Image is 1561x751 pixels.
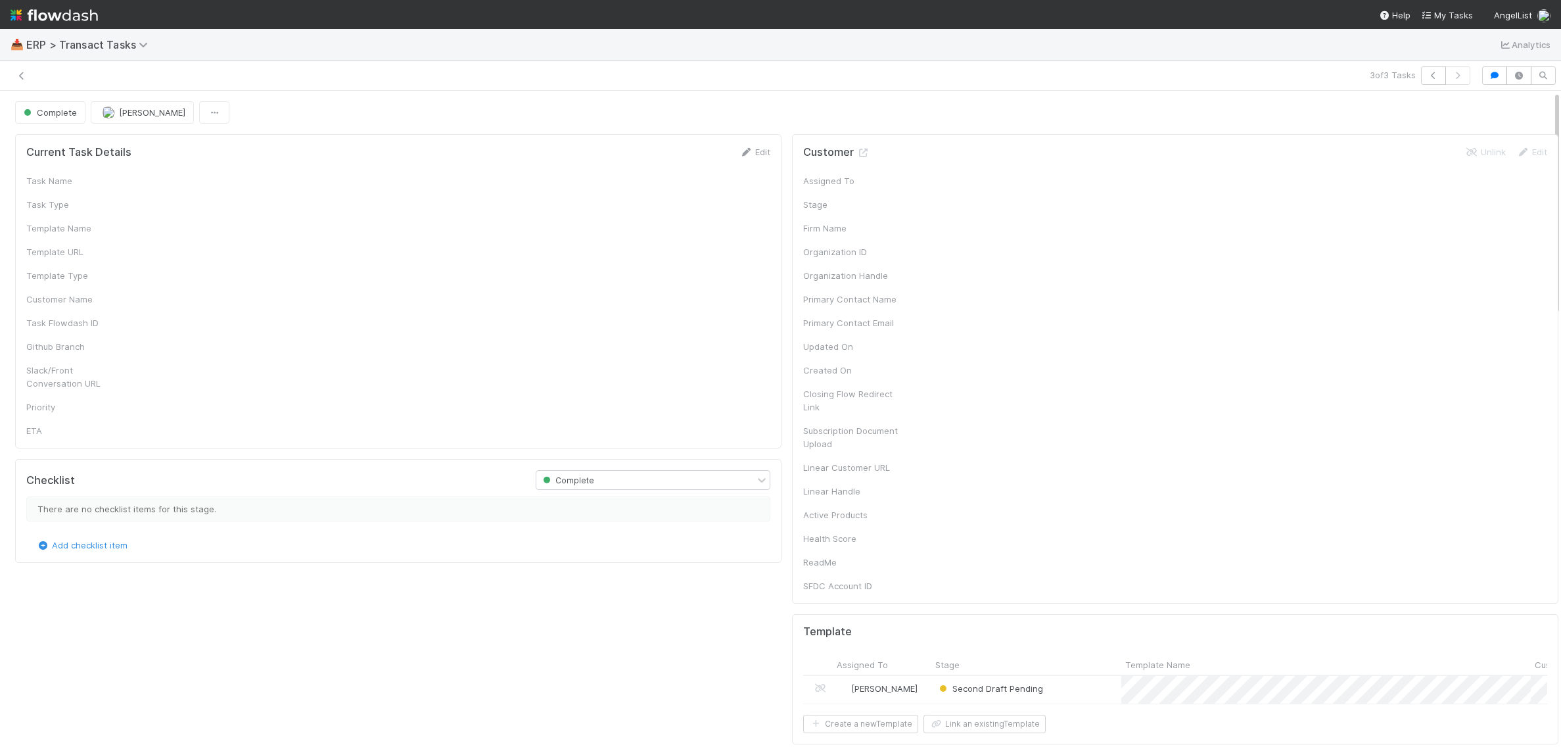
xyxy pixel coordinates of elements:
[838,682,918,695] div: [PERSON_NAME]
[26,474,75,487] h5: Checklist
[803,485,902,498] div: Linear Handle
[26,424,125,437] div: ETA
[839,683,849,694] img: avatar_ef15843f-6fde-4057-917e-3fb236f438ca.png
[91,101,194,124] button: [PERSON_NAME]
[26,198,125,211] div: Task Type
[1499,37,1550,53] a: Analytics
[15,101,85,124] button: Complete
[1370,68,1416,82] span: 3 of 3 Tasks
[803,532,902,545] div: Health Score
[21,107,77,118] span: Complete
[119,107,185,118] span: [PERSON_NAME]
[26,497,770,521] div: There are no checklist items for this stage.
[26,400,125,414] div: Priority
[1421,10,1473,20] span: My Tasks
[26,38,154,51] span: ERP > Transact Tasks
[1421,9,1473,22] a: My Tasks
[923,715,1046,733] button: Link an existingTemplate
[803,174,902,187] div: Assigned To
[803,461,902,474] div: Linear Customer URL
[803,293,902,306] div: Primary Contact Name
[1494,10,1532,20] span: AngelList
[102,106,115,119] img: avatar_f5fedbe2-3a45-46b0-b9bb-d3935edf1c24.png
[803,245,902,258] div: Organization ID
[26,364,125,390] div: Slack/Front Conversation URL
[26,340,125,353] div: Github Branch
[26,222,125,235] div: Template Name
[540,475,594,485] span: Complete
[1465,147,1506,157] a: Unlink
[803,387,902,414] div: Closing Flow Redirect Link
[803,508,902,521] div: Active Products
[26,269,125,282] div: Template Type
[803,556,902,569] div: ReadMe
[803,222,902,235] div: Firm Name
[1125,658,1190,671] span: Template Name
[803,424,902,450] div: Subscription Document Upload
[803,146,870,159] h5: Customer
[1537,9,1550,22] img: avatar_f5fedbe2-3a45-46b0-b9bb-d3935edf1c24.png
[935,658,960,671] span: Stage
[1379,9,1410,22] div: Help
[26,293,125,306] div: Customer Name
[937,682,1043,695] div: Second Draft Pending
[803,625,852,639] h5: Template
[803,198,902,211] div: Stage
[739,147,770,157] a: Edit
[26,174,125,187] div: Task Name
[837,658,888,671] span: Assigned To
[1516,147,1547,157] a: Edit
[803,269,902,282] div: Organization Handle
[11,4,98,26] img: logo-inverted-e16ddd16eac7371096b0.svg
[803,715,918,733] button: Create a newTemplate
[36,540,128,550] a: Add checklist item
[26,316,125,329] div: Task Flowdash ID
[937,683,1043,694] span: Second Draft Pending
[803,579,902,593] div: SFDC Account ID
[851,683,918,694] span: [PERSON_NAME]
[11,39,24,50] span: 📥
[803,316,902,329] div: Primary Contact Email
[26,146,131,159] h5: Current Task Details
[803,340,902,353] div: Updated On
[26,245,125,258] div: Template URL
[803,364,902,377] div: Created On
